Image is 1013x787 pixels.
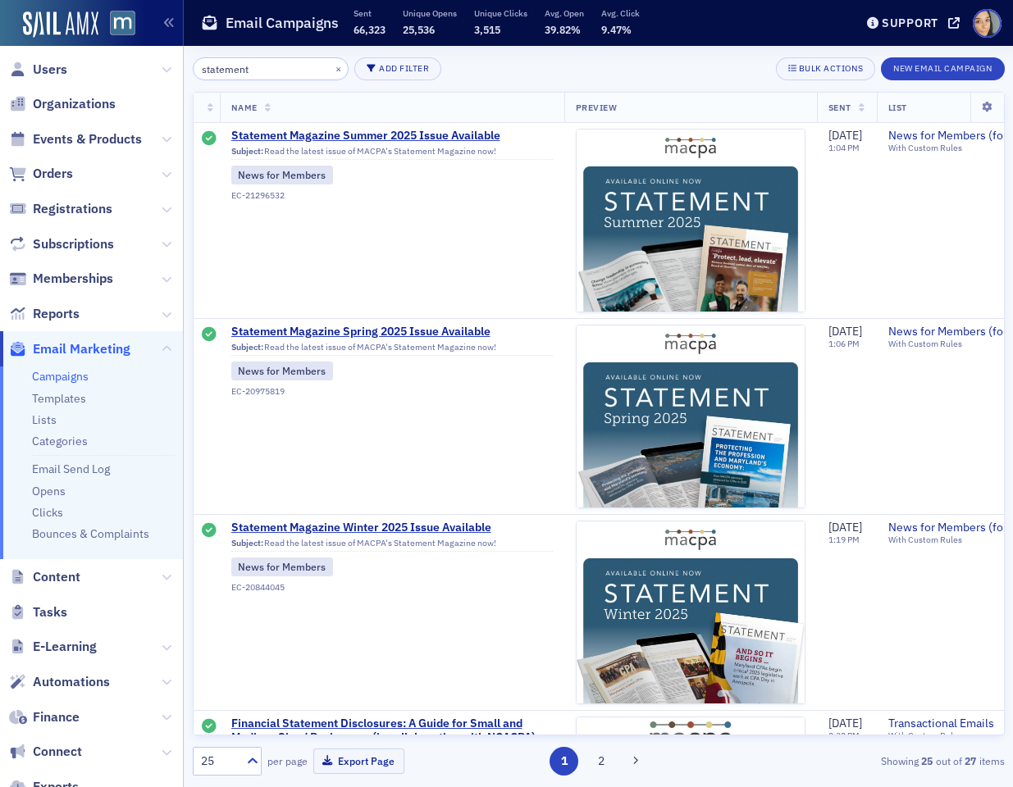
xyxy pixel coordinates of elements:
strong: 27 [962,753,979,768]
div: News for Members [231,166,334,184]
button: 2 [587,747,616,776]
span: Preview [576,102,618,113]
span: Profile [973,9,1002,38]
div: EC-21296532 [231,190,553,201]
span: [DATE] [828,128,862,143]
div: Read the latest issue of MACPA's Statement Magazine now! [231,342,553,357]
img: SailAMX [110,11,135,36]
span: Subject: [231,538,263,548]
span: 66,323 [354,23,386,36]
button: × [331,61,346,75]
p: Unique Clicks [474,7,527,19]
a: View Homepage [98,11,135,39]
a: Email Marketing [9,340,130,358]
span: Subject: [231,146,263,157]
div: EC-20975819 [231,386,553,397]
span: List [888,102,907,113]
div: Sent [202,327,217,343]
span: Tasks [33,603,67,621]
a: Users [9,61,67,79]
div: Showing out of items [746,753,1005,768]
img: SailAMX [23,11,98,38]
label: per page [267,753,308,768]
button: New Email Campaign [881,57,1004,80]
button: Export Page [313,748,404,774]
a: Statement Magazine Summer 2025 Issue Available [231,129,553,143]
a: Connect [9,743,82,761]
div: Sent [202,523,217,539]
span: Connect [33,743,82,761]
p: Avg. Click [601,7,640,19]
a: Campaigns [32,369,89,384]
time: 1:06 PM [828,338,860,349]
a: Registrations [9,200,112,218]
a: Email Send Log [32,462,110,476]
span: Name [231,102,258,113]
span: Users [33,61,67,79]
span: Content [33,568,80,586]
span: Registrations [33,200,112,218]
a: Automations [9,673,110,691]
span: [DATE] [828,520,862,535]
div: Read the latest issue of MACPA's Statement Magazine now! [231,146,553,161]
a: Bounces & Complaints [32,526,149,541]
a: New Email Campaign [881,60,1004,75]
button: Bulk Actions [776,57,875,80]
a: Content [9,568,80,586]
button: Add Filter [354,57,441,80]
span: Reports [33,305,80,323]
a: Financial Statement Disclosures: A Guide for Small and Medium-Sized Businesses (in collaboration ... [231,716,553,745]
a: Statement Magazine Winter 2025 Issue Available [231,521,553,535]
a: E-Learning [9,638,97,656]
div: 25 [201,753,237,770]
span: 3,515 [474,23,500,36]
div: Sent [202,719,217,735]
span: Subject: [231,342,263,353]
a: Organizations [9,95,116,113]
span: 25,536 [403,23,435,36]
div: EC-20844045 [231,582,553,593]
span: Orders [33,165,73,183]
p: Unique Opens [403,7,457,19]
p: Avg. Open [545,7,584,19]
a: Finance [9,708,80,726]
a: Subscriptions [9,235,114,253]
span: Events & Products [33,130,142,148]
a: Events & Products [9,130,142,148]
h1: Email Campaigns [226,13,339,33]
div: Support [882,16,938,30]
input: Search… [193,57,349,80]
time: 1:04 PM [828,142,860,153]
time: 1:19 PM [828,534,860,545]
span: Automations [33,673,110,691]
a: Reports [9,305,80,323]
div: Read the latest issue of MACPA's Statement Magazine now! [231,538,553,553]
span: [DATE] [828,324,862,339]
strong: 25 [919,753,936,768]
span: Finance [33,708,80,726]
span: Memberships [33,270,113,288]
a: Categories [32,434,88,448]
span: 9.47% [601,23,632,36]
a: Orders [9,165,73,183]
span: Email Marketing [33,340,130,358]
span: 39.82% [545,23,581,36]
p: Sent [354,7,386,19]
div: News for Members [231,362,334,380]
a: Clicks [32,505,63,520]
div: Bulk Actions [799,64,863,73]
a: Opens [32,484,66,498]
span: Sent [828,102,851,113]
a: Tasks [9,603,67,621]
time: 2:32 PM [828,730,860,741]
span: Organizations [33,95,116,113]
div: Sent [202,131,217,148]
a: Statement Magazine Spring 2025 Issue Available [231,325,553,339]
span: E-Learning [33,638,97,656]
a: Memberships [9,270,113,288]
span: [DATE] [828,716,862,730]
